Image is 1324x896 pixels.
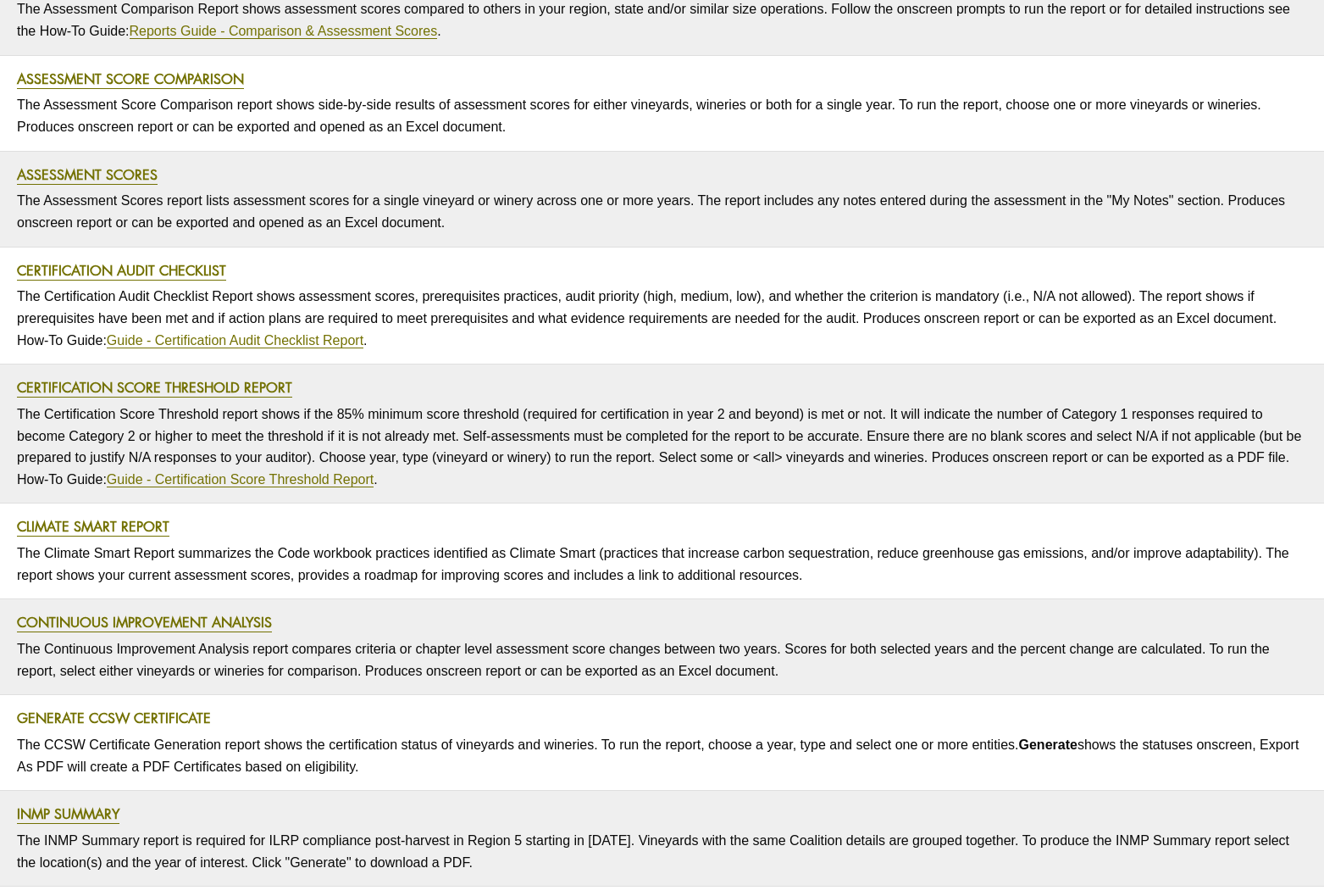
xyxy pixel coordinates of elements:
[17,90,1307,142] p: The Assessment Score Comparison report shows side-by-side results of assessment scores for either...
[17,186,1307,237] p: The Assessment Scores report lists assessment scores for a single vineyard or winery across one o...
[17,378,292,398] a: Certification Score Threshold Report
[17,730,1307,782] p: The CCSW Certificate Generation report shows the certification status of vineyards and wineries. ...
[17,399,1307,494] p: The Certification Score Threshold report shows if the 85% minimum score threshold (required for c...
[107,333,363,348] a: Guide - Certification Audit Checklist Report
[17,634,1307,686] p: The Continuous Improvement Analysis report compares criteria or chapter level assessment score ch...
[17,165,158,185] a: Assessment Scores
[130,24,438,39] a: Reports Guide - Comparison & Assessment Scores
[17,826,1307,877] p: The INMP Summary report is required for ILRP compliance post-harvest in Region 5 starting in [DAT...
[17,261,226,281] a: Certification Audit Checklist
[17,70,244,89] a: Assessment Score Comparison
[107,472,374,487] a: Guide - Certification Score Threshold Report
[1019,737,1077,752] strong: Generate
[17,281,1307,355] p: The Certification Audit Checklist Report shows assessment scores, prerequisites practices, audit ...
[17,538,1307,590] p: The Climate Smart Report summarizes the Code workbook practices identified as Climate Smart (prac...
[17,804,119,824] a: INMP Summary
[17,709,211,728] a: Generate CCSW Certificate
[17,613,272,632] a: Continuous Improvement Analysis
[17,517,169,537] a: Climate Smart Report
